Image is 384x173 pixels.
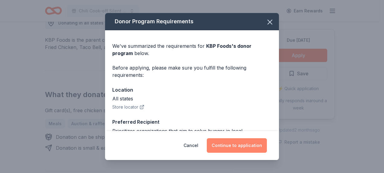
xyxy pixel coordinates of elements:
div: Location [112,86,272,94]
div: Prioritizes organizations that aim to solve hunger in local communities [112,127,272,142]
div: Before applying, please make sure you fulfill the following requirements: [112,64,272,79]
div: We've summarized the requirements for below. [112,42,272,57]
div: All states [112,95,272,102]
div: Preferred Recipient [112,118,272,126]
button: Cancel [184,138,198,153]
div: Donor Program Requirements [105,13,279,30]
button: Store locator [112,103,144,111]
button: Continue to application [207,138,267,153]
